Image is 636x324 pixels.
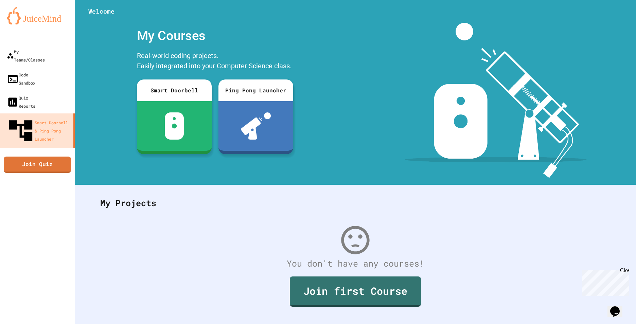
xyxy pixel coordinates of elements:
[607,297,629,317] iframe: chat widget
[218,79,293,101] div: Ping Pong Launcher
[580,267,629,296] iframe: chat widget
[134,49,297,74] div: Real-world coding projects. Easily integrated into your Computer Science class.
[4,157,71,173] a: Join Quiz
[165,112,184,140] img: sdb-white.svg
[93,257,617,270] div: You don't have any courses!
[241,112,271,140] img: ppl-with-ball.png
[7,117,71,145] div: Smart Doorbell & Ping Pong Launcher
[405,23,587,178] img: banner-image-my-projects.png
[7,7,68,24] img: logo-orange.svg
[134,23,297,49] div: My Courses
[3,3,47,43] div: Chat with us now!Close
[290,276,421,307] a: Join first Course
[93,190,617,216] div: My Projects
[7,71,35,87] div: Code Sandbox
[7,48,45,64] div: My Teams/Classes
[7,94,35,110] div: Quiz Reports
[137,79,212,101] div: Smart Doorbell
